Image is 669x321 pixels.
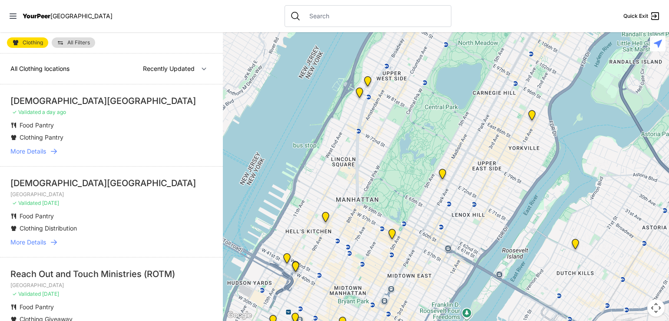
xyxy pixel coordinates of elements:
span: YourPeer [23,12,50,20]
div: Fancy Thrift Shop [566,235,584,256]
div: New York [278,250,296,271]
span: Quick Exit [623,13,648,20]
span: [DATE] [42,200,59,206]
a: YourPeer[GEOGRAPHIC_DATA] [23,13,113,19]
div: Reach Out and Touch Ministries (ROTM) [10,268,212,280]
a: Open this area in Google Maps (opens a new window) [225,310,254,321]
div: Metro Baptist Church [287,257,305,278]
span: Clothing Distribution [20,224,77,232]
div: Metro Baptist Church [287,258,305,279]
div: [DEMOGRAPHIC_DATA][GEOGRAPHIC_DATA] [10,177,212,189]
span: Food Pantry [20,121,54,129]
span: ✓ Validated [12,200,41,206]
div: Pathways Adult Drop-In Program [359,73,377,94]
span: [DATE] [42,291,59,297]
div: Avenue Church [523,107,541,127]
span: Food Pantry [20,303,54,311]
p: [GEOGRAPHIC_DATA] [10,191,212,198]
a: More Details [10,147,212,156]
div: [DEMOGRAPHIC_DATA][GEOGRAPHIC_DATA] [10,95,212,107]
span: ✓ Validated [12,291,41,297]
div: Manhattan [434,165,451,186]
input: Search [304,12,446,20]
div: 9th Avenue Drop-in Center [317,208,334,229]
span: More Details [10,147,46,156]
span: Food Pantry [20,212,54,220]
span: Clothing [23,40,43,45]
span: [GEOGRAPHIC_DATA] [50,12,113,20]
span: Clothing Pantry [20,134,63,141]
span: All Clothing locations [10,65,70,72]
button: Map camera controls [647,299,665,317]
span: a day ago [42,109,66,115]
a: Quick Exit [623,11,660,21]
a: Clothing [7,37,48,48]
span: More Details [10,238,46,247]
img: Google [225,310,254,321]
a: All Filters [52,37,95,48]
span: ✓ Validated [12,109,41,115]
p: [GEOGRAPHIC_DATA] [10,282,212,289]
span: All Filters [67,40,90,45]
a: More Details [10,238,212,247]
